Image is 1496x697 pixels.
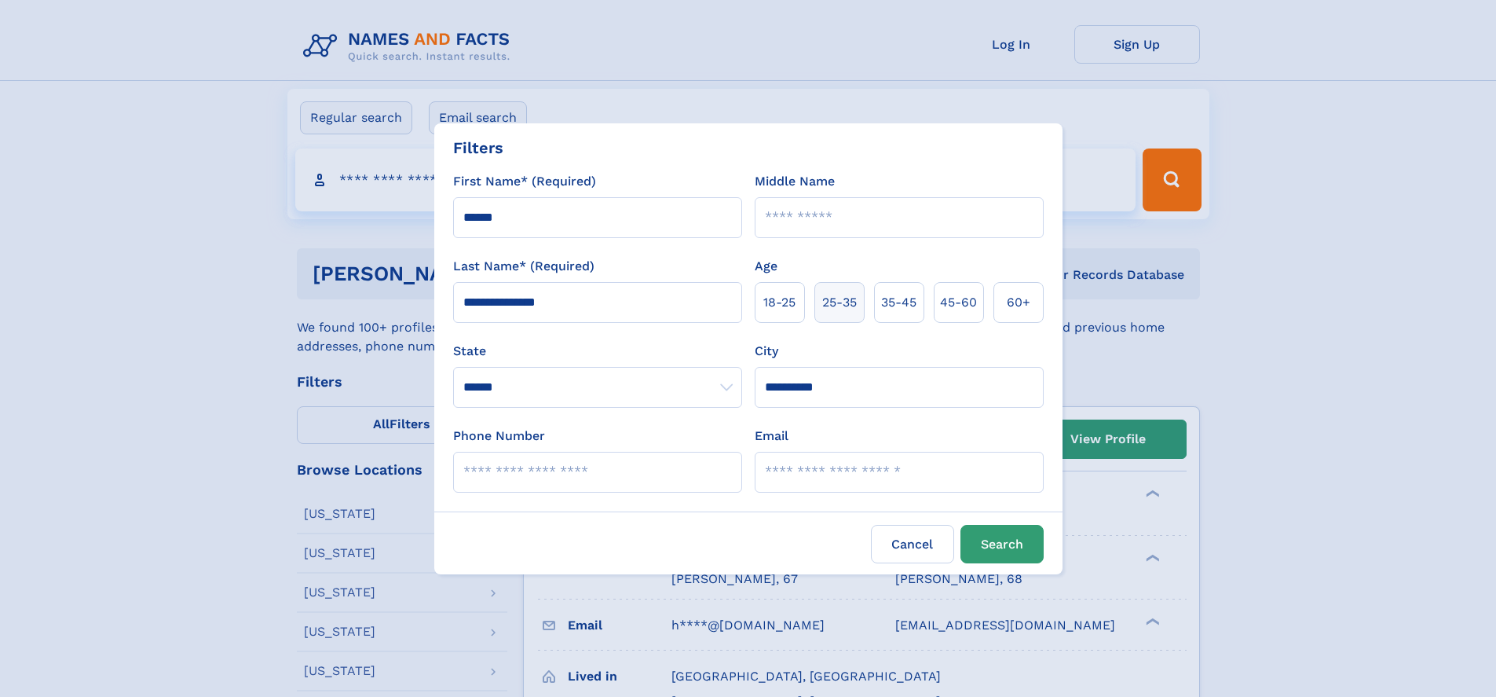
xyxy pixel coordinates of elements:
[1007,293,1030,312] span: 60+
[822,293,857,312] span: 25‑35
[453,257,594,276] label: Last Name* (Required)
[453,172,596,191] label: First Name* (Required)
[940,293,977,312] span: 45‑60
[453,342,742,361] label: State
[881,293,916,312] span: 35‑45
[755,172,835,191] label: Middle Name
[871,525,954,563] label: Cancel
[763,293,796,312] span: 18‑25
[960,525,1044,563] button: Search
[755,257,777,276] label: Age
[755,427,788,446] label: Email
[453,136,503,160] div: Filters
[453,427,545,446] label: Phone Number
[755,342,778,361] label: City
